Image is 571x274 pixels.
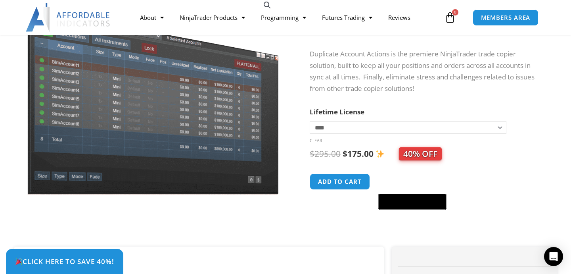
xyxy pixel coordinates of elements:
[310,148,314,159] span: $
[15,258,22,265] img: 🎉
[378,194,446,210] button: Buy with GPay
[343,148,347,159] span: $
[376,150,384,158] img: ✨
[15,258,114,265] span: Click Here to save 40%!
[26,3,111,32] img: LogoAI | Affordable Indicators – NinjaTrader
[473,10,539,26] a: MEMBERS AREA
[314,8,380,27] a: Futures Trading
[380,8,418,27] a: Reviews
[253,8,314,27] a: Programming
[481,15,531,21] span: MEMBERS AREA
[172,8,253,27] a: NinjaTrader Products
[310,174,370,190] button: Add to cart
[399,147,442,160] span: 40% OFF
[310,107,364,116] label: Lifetime License
[310,215,541,222] iframe: PayPal Message 1
[544,247,563,266] div: Open Intercom Messenger
[433,6,468,29] a: 0
[310,138,322,143] a: Clear options
[310,48,541,95] p: Duplicate Account Actions is the premiere NinjaTrader trade copier solution, built to keep all yo...
[132,8,443,27] nav: Menu
[377,172,448,191] iframe: Secure express checkout frame
[6,249,123,274] a: 🎉Click Here to save 40%!
[310,148,341,159] bdi: 295.00
[452,9,458,15] span: 0
[343,148,374,159] bdi: 175.00
[132,8,172,27] a: About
